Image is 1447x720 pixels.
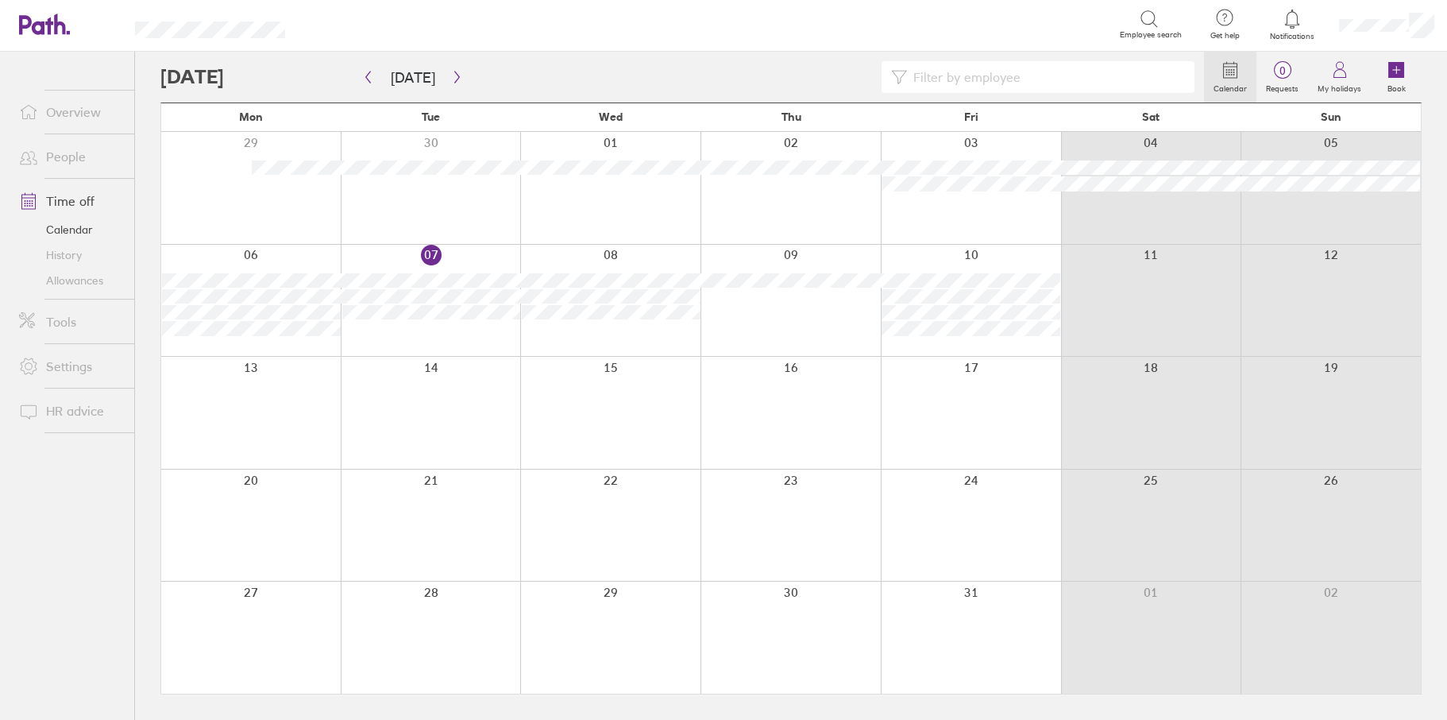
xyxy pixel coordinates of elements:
[6,242,134,268] a: History
[6,395,134,427] a: HR advice
[6,350,134,382] a: Settings
[1308,52,1371,103] a: My holidays
[1267,8,1318,41] a: Notifications
[6,217,134,242] a: Calendar
[239,110,263,123] span: Mon
[1371,52,1422,103] a: Book
[422,110,440,123] span: Tue
[6,185,134,217] a: Time off
[1142,110,1160,123] span: Sat
[1256,64,1308,77] span: 0
[1120,30,1182,40] span: Employee search
[907,62,1185,92] input: Filter by employee
[6,141,134,172] a: People
[964,110,978,123] span: Fri
[1378,79,1415,94] label: Book
[6,306,134,338] a: Tools
[1256,52,1308,103] a: 0Requests
[1204,52,1256,103] a: Calendar
[328,17,369,31] div: Search
[1321,110,1341,123] span: Sun
[1199,31,1251,41] span: Get help
[1256,79,1308,94] label: Requests
[378,64,448,91] button: [DATE]
[6,96,134,128] a: Overview
[6,268,134,293] a: Allowances
[1204,79,1256,94] label: Calendar
[1267,32,1318,41] span: Notifications
[1308,79,1371,94] label: My holidays
[599,110,623,123] span: Wed
[781,110,801,123] span: Thu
